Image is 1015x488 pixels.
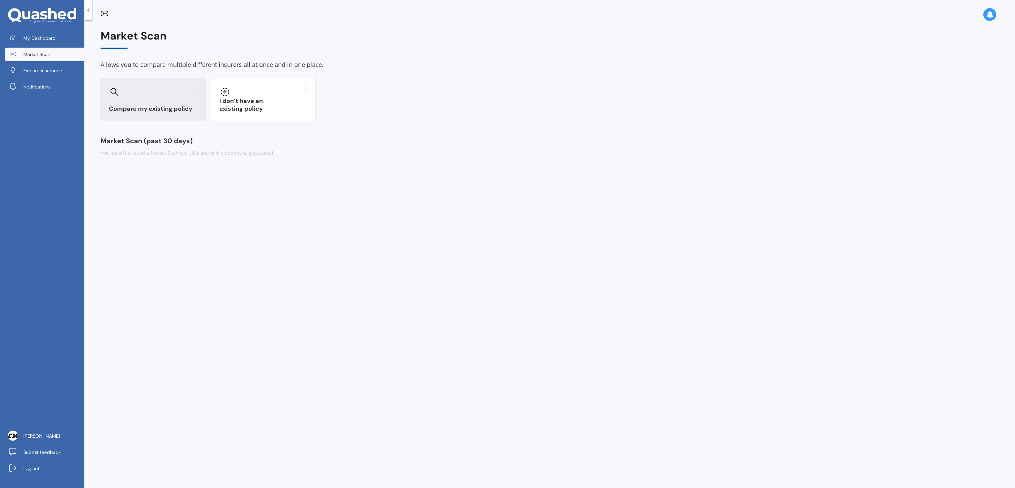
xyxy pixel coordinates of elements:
a: Log out [5,462,84,475]
span: Submit feedback [23,449,61,456]
div: Allows you to compare multiple different insurers all at once and in one place. [101,60,999,70]
div: You haven’t created a Market Scan yet, click one of the options to get started. [101,150,999,156]
div: Market Scan [101,30,999,49]
div: Market Scan (past 30 days) [101,137,999,144]
span: My Dashboard [23,35,56,42]
a: Notifications [5,80,84,94]
h3: Compare my existing policy [109,105,197,113]
span: Market Scan [23,51,50,58]
img: ACg8ocIQb15sfvgujl_6on_LO7zvwe3R4qWE-FoLpCGwOb2OkA=s96-c [8,431,18,441]
a: Market Scan [5,48,84,61]
a: My Dashboard [5,31,84,45]
a: Explore insurance [5,64,84,77]
span: Notifications [23,83,51,90]
span: [PERSON_NAME] [23,433,60,439]
h3: I don’t have an existing policy [219,97,307,113]
span: Log out [23,465,39,472]
a: [PERSON_NAME] [5,429,84,443]
a: Submit feedback [5,445,84,459]
span: Explore insurance [23,67,62,74]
